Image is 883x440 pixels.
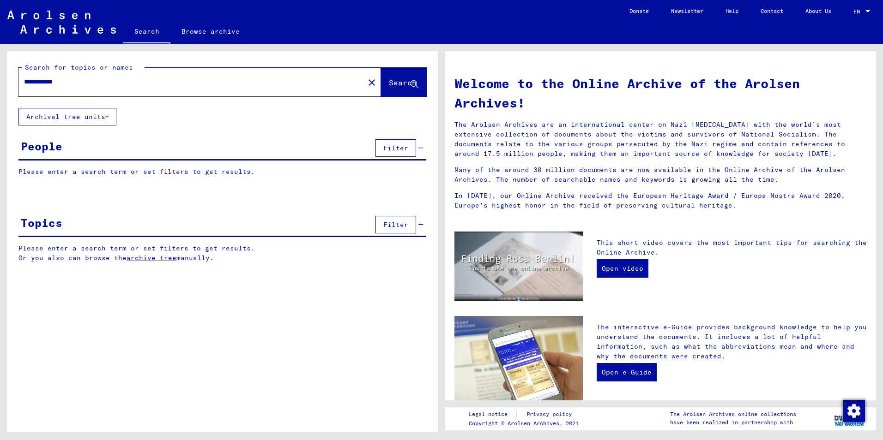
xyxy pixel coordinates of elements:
[670,410,796,418] p: The Arolsen Archives online collections
[21,214,62,231] div: Topics
[454,74,867,113] h1: Welcome to the Online Archive of the Arolsen Archives!
[375,216,416,233] button: Filter
[381,68,426,96] button: Search
[170,20,251,42] a: Browse archive
[843,400,865,422] img: Change consent
[670,418,796,427] p: have been realized in partnership with
[18,108,116,125] button: Archival tree units
[18,167,426,177] p: Please enter a search term or set filters to get results.
[454,232,583,301] img: video.jpg
[21,138,62,155] div: People
[597,238,867,257] p: This short video covers the most important tips for searching the Online Archive.
[383,220,408,229] span: Filter
[597,363,657,381] a: Open e-Guide
[366,77,377,88] mat-icon: close
[597,322,867,361] p: The interactive e-Guide provides background knowledge to help you understand the documents. It in...
[597,259,648,278] a: Open video
[25,63,133,71] mat-label: Search for topics or names
[18,244,426,263] p: Please enter a search term or set filters to get results. Or you also can browse the manually.
[454,191,867,210] p: In [DATE], our Online Archive received the European Heritage Award / Europa Nostra Award 2020, Eu...
[454,316,583,401] img: eguide.jpg
[7,11,116,34] img: Arolsen_neg.svg
[469,419,583,428] p: Copyright © Arolsen Archives, 2021
[375,139,416,157] button: Filter
[363,73,381,91] button: Clear
[469,410,515,419] a: Legal notice
[842,399,865,422] div: Change consent
[127,254,176,262] a: archive tree
[853,8,864,15] span: EN
[454,120,867,159] p: The Arolsen Archives are an international center on Nazi [MEDICAL_DATA] with the world’s most ext...
[389,78,417,87] span: Search
[469,410,583,419] div: |
[519,410,583,419] a: Privacy policy
[454,165,867,184] p: Many of the around 30 million documents are now available in the Online Archive of the Arolsen Ar...
[123,20,170,44] a: Search
[832,407,867,430] img: yv_logo.png
[383,144,408,152] span: Filter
